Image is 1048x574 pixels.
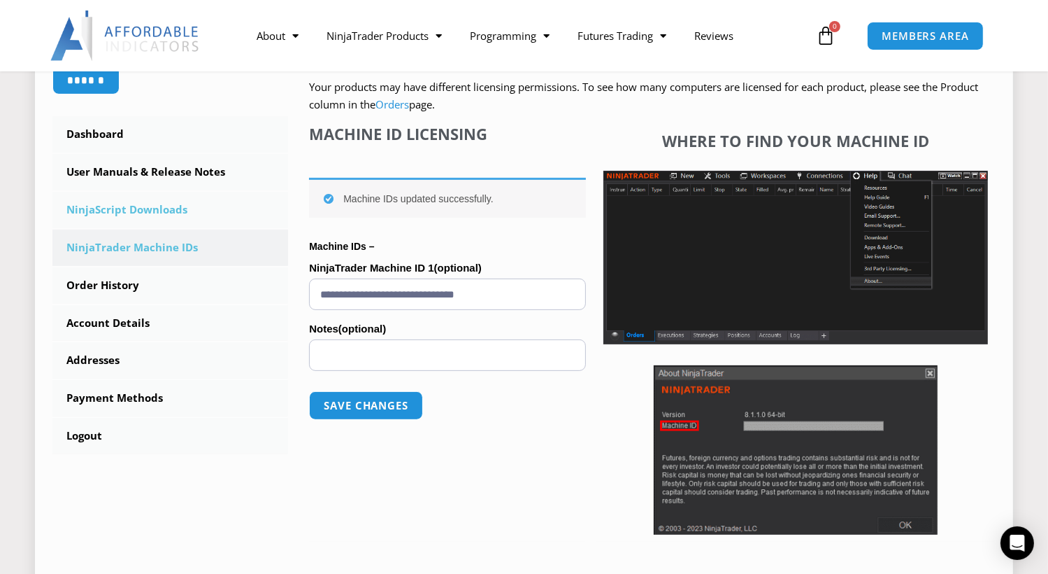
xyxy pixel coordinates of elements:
a: Futures Trading [564,20,680,52]
img: Screenshot 2025-01-17 1155544 | Affordable Indicators – NinjaTrader [603,171,988,344]
strong: Machine IDs – [309,241,374,252]
h4: Where to find your Machine ID [603,132,988,150]
nav: Menu [243,20,813,52]
img: LogoAI | Affordable Indicators – NinjaTrader [50,10,201,61]
span: (optional) [338,323,386,335]
a: NinjaScript Downloads [52,192,288,228]
label: Notes [309,318,586,339]
a: 0 [795,15,856,56]
a: Account Details [52,305,288,342]
span: (optional) [434,262,482,274]
label: NinjaTrader Machine ID 1 [309,258,586,279]
a: NinjaTrader Machine IDs [52,230,288,266]
a: About [243,20,313,52]
span: MEMBERS AREA [882,31,969,41]
a: Reviews [680,20,747,52]
a: Payment Methods [52,380,288,416]
a: Orders [375,97,409,111]
a: Programming [456,20,564,52]
a: Order History [52,267,288,304]
a: MEMBERS AREA [867,22,984,50]
a: Dashboard [52,116,288,153]
a: Logout [52,418,288,454]
span: Your products may have different licensing permissions. To see how many computers are licensed fo... [309,80,978,112]
a: NinjaTrader Products [313,20,456,52]
div: Machine IDs updated successfully. [309,178,586,218]
a: Addresses [52,342,288,379]
div: Open Intercom Messenger [1000,526,1034,560]
img: Screenshot 2025-01-17 114931 | Affordable Indicators – NinjaTrader [654,365,938,535]
button: Save changes [309,391,423,420]
a: User Manuals & Release Notes [52,154,288,190]
h4: Machine ID Licensing [309,125,586,143]
nav: Account pages [52,116,288,454]
span: 0 [829,21,840,32]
